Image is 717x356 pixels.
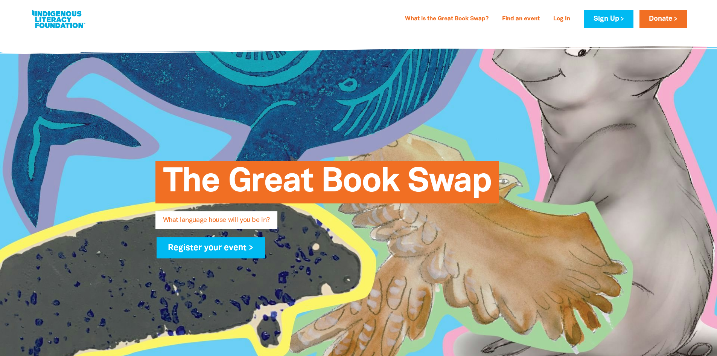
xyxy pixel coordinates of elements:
[157,237,265,258] a: Register your event >
[549,13,575,25] a: Log In
[163,167,492,203] span: The Great Book Swap
[498,13,544,25] a: Find an event
[639,10,687,28] a: Donate
[163,217,270,229] span: What language house will you be in?
[400,13,493,25] a: What is the Great Book Swap?
[584,10,633,28] a: Sign Up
